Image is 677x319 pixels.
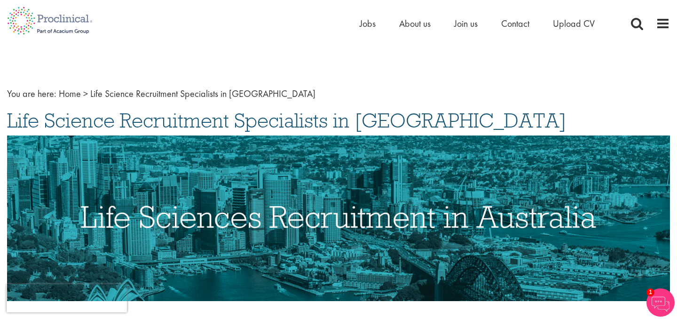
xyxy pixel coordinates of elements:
[90,88,315,100] span: Life Science Recruitment Specialists in [GEOGRAPHIC_DATA]
[553,17,595,30] a: Upload CV
[7,284,127,312] iframe: reCAPTCHA
[501,17,529,30] a: Contact
[7,88,56,100] span: You are here:
[646,288,675,317] img: Chatbot
[399,17,431,30] a: About us
[360,17,376,30] a: Jobs
[7,108,567,133] span: Life Science Recruitment Specialists in [GEOGRAPHIC_DATA]
[646,288,654,296] span: 1
[7,136,670,302] img: Life Sciences Recruitment in Australia
[59,88,81,100] a: breadcrumb link
[83,88,88,100] span: >
[454,17,478,30] a: Join us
